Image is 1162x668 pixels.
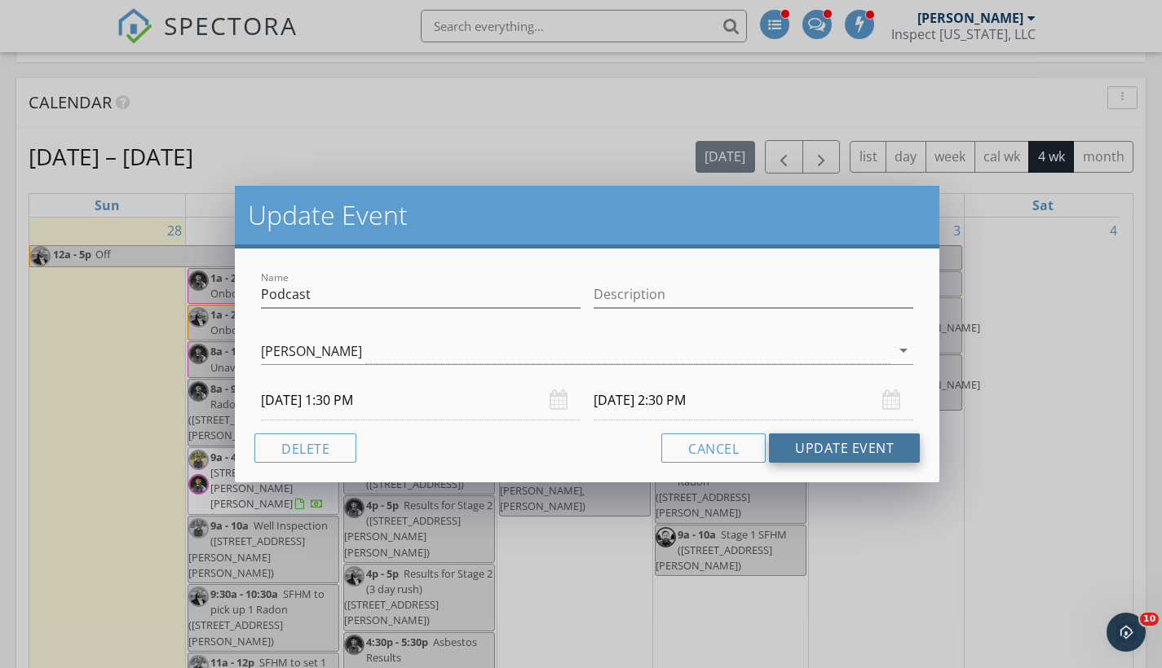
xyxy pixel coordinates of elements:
[594,380,913,420] input: Select date
[1107,613,1146,652] iframe: Intercom live chat
[261,380,581,420] input: Select date
[894,341,913,360] i: arrow_drop_down
[248,199,926,231] h2: Update Event
[769,433,920,463] button: Update Event
[254,433,356,463] button: Delete
[661,433,766,463] button: Cancel
[1140,613,1159,626] span: 10
[261,344,362,358] div: [PERSON_NAME]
